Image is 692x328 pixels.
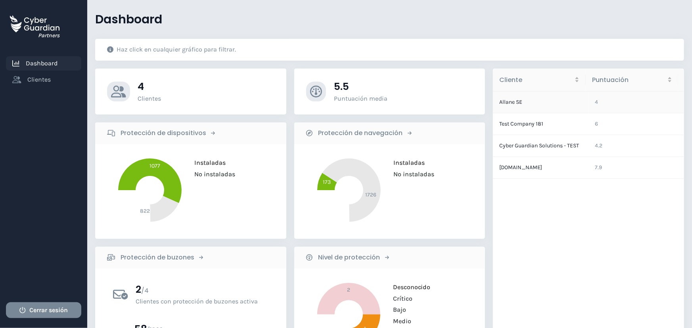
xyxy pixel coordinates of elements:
[26,59,58,68] span: Dashboard
[117,46,236,53] p: Haz click en cualquier gráfico para filtrar.
[387,306,406,314] span: Bajo
[95,12,684,27] h3: Dashboard
[586,69,679,92] th: Puntuación
[595,142,602,149] span: 4.2
[493,92,588,113] td: Allane SE
[318,128,403,138] b: Protección de navegación
[387,295,413,302] span: Crítico
[493,113,588,135] td: Test Company 181
[28,75,51,84] span: Clientes
[499,75,573,85] span: Cliente
[318,253,380,262] b: Nivel de protección
[136,283,268,296] h3: 2
[334,80,473,93] h3: 5.5
[493,69,586,92] th: Cliente
[138,80,274,93] h3: 4
[493,135,588,157] td: Cyber Guardian Solutions - TEST
[387,170,434,178] span: No instaladas
[188,170,235,178] span: No instaladas
[334,95,473,103] p: Puntuación media
[138,95,274,103] p: Clientes
[6,302,81,318] button: Cerrar sesión
[142,286,149,295] span: / 4
[6,72,81,87] a: Clientes
[387,318,412,325] span: Medio
[188,159,226,166] span: Instaladas
[595,120,598,127] span: 6
[107,280,274,308] button: filter by active mailbox protection
[493,157,588,179] td: [DOMAIN_NAME]
[121,128,206,138] b: Protección de dispositivos
[10,10,59,40] a: Partners
[30,305,68,315] span: Cerrar sesión
[121,253,194,262] b: Protección de buzones
[136,297,268,305] p: Clientes con protección de buzones activa
[6,56,81,71] a: Dashboard
[387,159,425,166] span: Instaladas
[595,99,598,105] span: 4
[387,283,431,291] span: Desconocido
[592,75,666,85] span: Puntuación
[38,32,59,39] h3: Partners
[595,164,602,171] span: 7.9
